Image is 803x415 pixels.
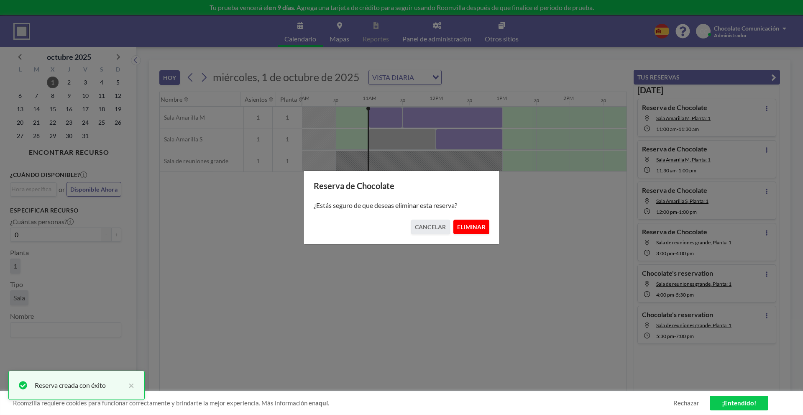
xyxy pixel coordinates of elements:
span: Roomzilla requiere cookies para funcionar correctamente y brindarte la mejor experiencia. Más inf... [13,399,673,407]
a: Rechazar [673,399,699,407]
button: close [124,380,134,390]
h3: Reserva de Chocolate [314,181,489,191]
a: ¡Entendido! [710,396,768,410]
p: ¿Estás seguro de que deseas eliminar esta reserva? [314,201,489,210]
div: Reserva creada con éxito [35,380,124,390]
button: ELIMINAR [453,220,489,234]
a: aquí. [315,399,329,407]
button: CANCELAR [411,220,450,234]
